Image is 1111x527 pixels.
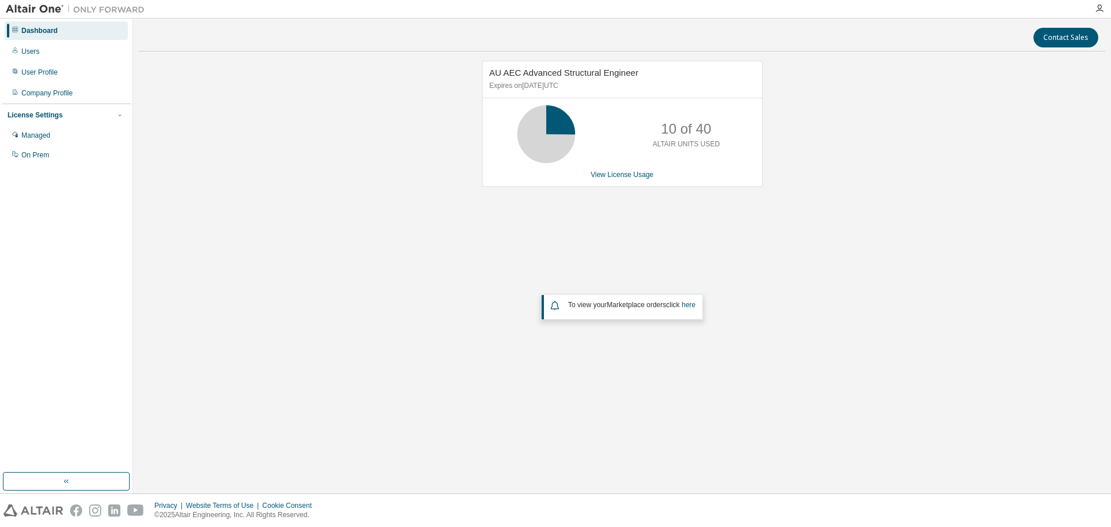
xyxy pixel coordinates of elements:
button: Contact Sales [1033,28,1098,47]
em: Marketplace orders [607,301,667,309]
p: © 2025 Altair Engineering, Inc. All Rights Reserved. [154,510,319,520]
div: Dashboard [21,26,58,35]
img: instagram.svg [89,504,101,517]
div: Website Terms of Use [186,501,262,510]
div: Managed [21,131,50,140]
div: Cookie Consent [262,501,318,510]
img: Altair One [6,3,150,15]
img: youtube.svg [127,504,144,517]
img: altair_logo.svg [3,504,63,517]
a: here [682,301,696,309]
p: Expires on [DATE] UTC [490,81,752,91]
img: linkedin.svg [108,504,120,517]
a: View License Usage [591,171,654,179]
div: Privacy [154,501,186,510]
div: User Profile [21,68,58,77]
div: Company Profile [21,89,73,98]
div: Users [21,47,39,56]
div: On Prem [21,150,49,160]
p: ALTAIR UNITS USED [653,139,720,149]
span: To view your click [568,301,696,309]
img: facebook.svg [70,504,82,517]
div: License Settings [8,110,62,120]
span: AU AEC Advanced Structural Engineer [490,68,639,78]
p: 10 of 40 [661,119,711,139]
